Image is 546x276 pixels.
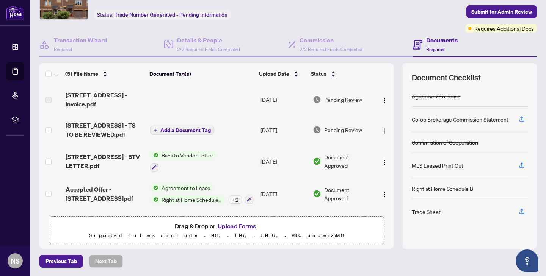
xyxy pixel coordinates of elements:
span: Document Approved [324,153,372,170]
span: Drag & Drop or [175,221,258,231]
div: Status: [94,9,231,20]
span: 2/2 Required Fields Completed [300,47,362,52]
span: Status [311,70,326,78]
div: + 2 [229,195,242,204]
td: [DATE] [257,210,310,243]
span: NS [11,256,20,266]
h4: Commission [300,36,362,45]
span: Submit for Admin Review [471,6,532,18]
span: plus [154,128,157,132]
th: Status [308,63,373,84]
div: Right at Home Schedule B [412,184,473,193]
th: (5) File Name [62,63,146,84]
span: (5) File Name [65,70,98,78]
h4: Documents [426,36,458,45]
span: Accepted Offer - [STREET_ADDRESS]pdf [66,185,144,203]
div: MLS Leased Print Out [412,161,463,170]
button: Logo [378,124,391,136]
h4: Transaction Wizard [54,36,107,45]
button: Next Tab [89,255,123,268]
span: Back to Vendor Letter [158,151,216,159]
img: Logo [381,128,388,134]
p: Supported files include .PDF, .JPG, .JPEG, .PNG under 25 MB [53,231,380,240]
img: Document Status [313,95,321,104]
span: 2/2 Required Fields Completed [177,47,240,52]
img: Status Icon [150,195,158,204]
img: Logo [381,159,388,165]
button: Add a Document Tag [150,126,214,135]
td: [DATE] [257,84,310,115]
span: Pending Review [324,126,362,134]
span: Previous Tab [45,255,77,267]
span: Trade Number Generated - Pending Information [115,11,227,18]
span: [STREET_ADDRESS] - BTV LETTER.pdf [66,152,144,170]
span: Agreement to Lease [158,184,213,192]
button: Status IconAgreement to LeaseStatus IconRight at Home Schedule B+2 [150,184,253,204]
button: Logo [378,188,391,200]
span: Drag & Drop orUpload FormsSupported files include .PDF, .JPG, .JPEG, .PNG under25MB [49,217,384,245]
h4: Details & People [177,36,240,45]
th: Document Tag(s) [146,63,256,84]
td: [DATE] [257,178,310,210]
span: Add a Document Tag [160,128,211,133]
button: Open asap [516,249,538,272]
div: Agreement to Lease [412,92,461,100]
span: Pending Review [324,95,362,104]
span: [STREET_ADDRESS] - Invoice.pdf [66,90,144,109]
img: Document Status [313,157,321,165]
span: Document Approved [324,186,372,202]
button: Logo [378,155,391,167]
div: Trade Sheet [412,207,441,216]
button: Previous Tab [39,255,83,268]
span: Upload Date [259,70,289,78]
img: Document Status [313,190,321,198]
span: [STREET_ADDRESS] - TS TO BE REVIEWED.pdf [66,121,144,139]
div: Co-op Brokerage Commission Statement [412,115,508,123]
button: Submit for Admin Review [466,5,537,18]
img: Status Icon [150,151,158,159]
button: Logo [378,94,391,106]
span: Required [426,47,444,52]
td: [DATE] [257,145,310,178]
span: Document Checklist [412,72,481,83]
img: Document Status [313,126,321,134]
span: Requires Additional Docs [474,24,534,33]
button: Status IconBack to Vendor Letter [150,151,216,172]
img: Logo [381,192,388,198]
span: Required [54,47,72,52]
img: Logo [381,98,388,104]
td: [DATE] [257,115,310,145]
div: Confirmation of Cooperation [412,138,478,147]
img: Status Icon [150,184,158,192]
img: logo [6,6,24,20]
span: Right at Home Schedule B [158,195,226,204]
th: Upload Date [256,63,308,84]
button: Upload Forms [215,221,258,231]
